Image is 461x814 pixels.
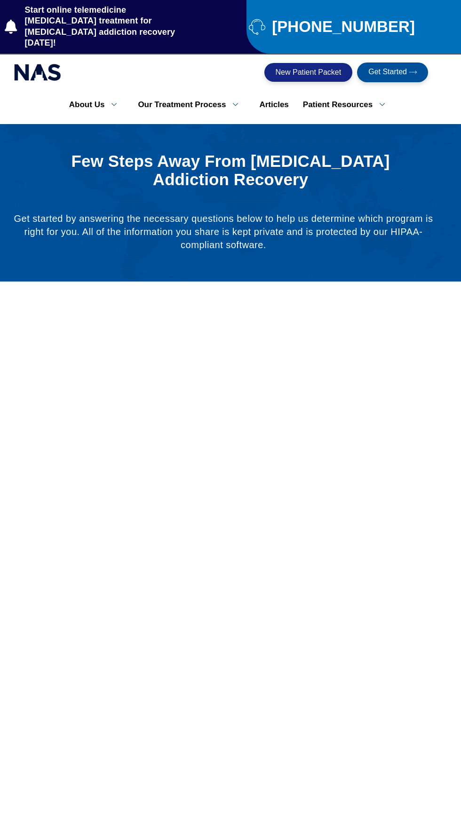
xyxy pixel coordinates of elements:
[357,63,428,82] a: Get Started
[62,95,131,115] a: About Us
[270,22,415,32] span: [PHONE_NUMBER]
[23,5,198,49] span: Start online telemedicine [MEDICAL_DATA] treatment for [MEDICAL_DATA] addiction recovery [DATE]!
[5,5,198,49] a: Start online telemedicine [MEDICAL_DATA] treatment for [MEDICAL_DATA] addiction recovery [DATE]!
[131,95,252,115] a: Our Treatment Process
[296,95,399,115] a: Patient Resources
[264,63,353,82] a: New Patient Packet
[276,69,342,76] span: New Patient Packet
[9,212,437,251] p: Get started by answering the necessary questions below to help us determine which program is righ...
[14,62,61,83] img: national addiction specialists online suboxone clinic - logo
[249,18,456,35] a: [PHONE_NUMBER]
[252,95,295,115] a: Articles
[33,152,428,188] h1: Few Steps Away From [MEDICAL_DATA] Addiction Recovery
[368,68,407,77] span: Get Started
